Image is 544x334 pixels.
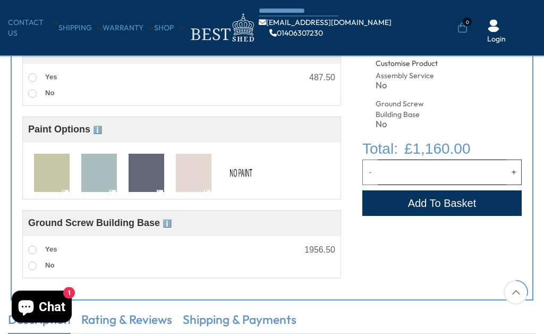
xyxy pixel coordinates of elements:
div: No [376,81,441,90]
div: T7010 [29,149,74,195]
a: 0 [457,23,467,34]
span: £1,160.00 [404,138,471,160]
div: T7033 [124,149,169,195]
span: Paint Options [28,124,102,135]
a: Description [8,312,71,334]
div: No Paint [218,149,263,195]
a: Rating & Reviews [81,312,172,334]
span: No [45,262,54,270]
img: T7010 [34,154,70,194]
div: 487.50 [309,74,335,82]
div: 1956.50 [304,246,335,255]
span: ℹ️ [93,126,102,135]
img: logo [184,11,259,45]
div: T7078 [171,149,216,195]
a: CONTACT US [8,18,58,38]
a: Warranty [103,23,154,34]
a: Shop [154,23,184,34]
inbox-online-store-chat: Shopify online store chat [8,291,75,325]
img: T7078 [176,154,211,194]
div: Assembly Service [376,71,441,82]
button: Decrease quantity [362,160,378,186]
a: Shipping & Payments [183,312,296,334]
img: User Icon [487,20,500,32]
a: Shipping [58,23,103,34]
span: 0 [463,18,472,27]
a: [EMAIL_ADDRESS][DOMAIN_NAME] [259,19,392,26]
button: Increase quantity [506,160,522,186]
div: No [376,120,441,129]
span: Yes [45,73,57,81]
input: Quantity [378,160,507,186]
span: Ground Screw Building Base [28,218,172,229]
img: T7024 [81,154,117,194]
a: Login [487,34,506,45]
a: 01406307230 [269,29,323,37]
img: No Paint [223,154,259,194]
img: T7033 [129,154,164,194]
div: Customise Product [376,59,478,70]
div: T7024 [76,149,122,195]
div: Ground Screw Building Base [376,99,441,120]
span: ℹ️ [163,220,172,228]
span: Yes [45,246,57,254]
span: No [45,89,54,97]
